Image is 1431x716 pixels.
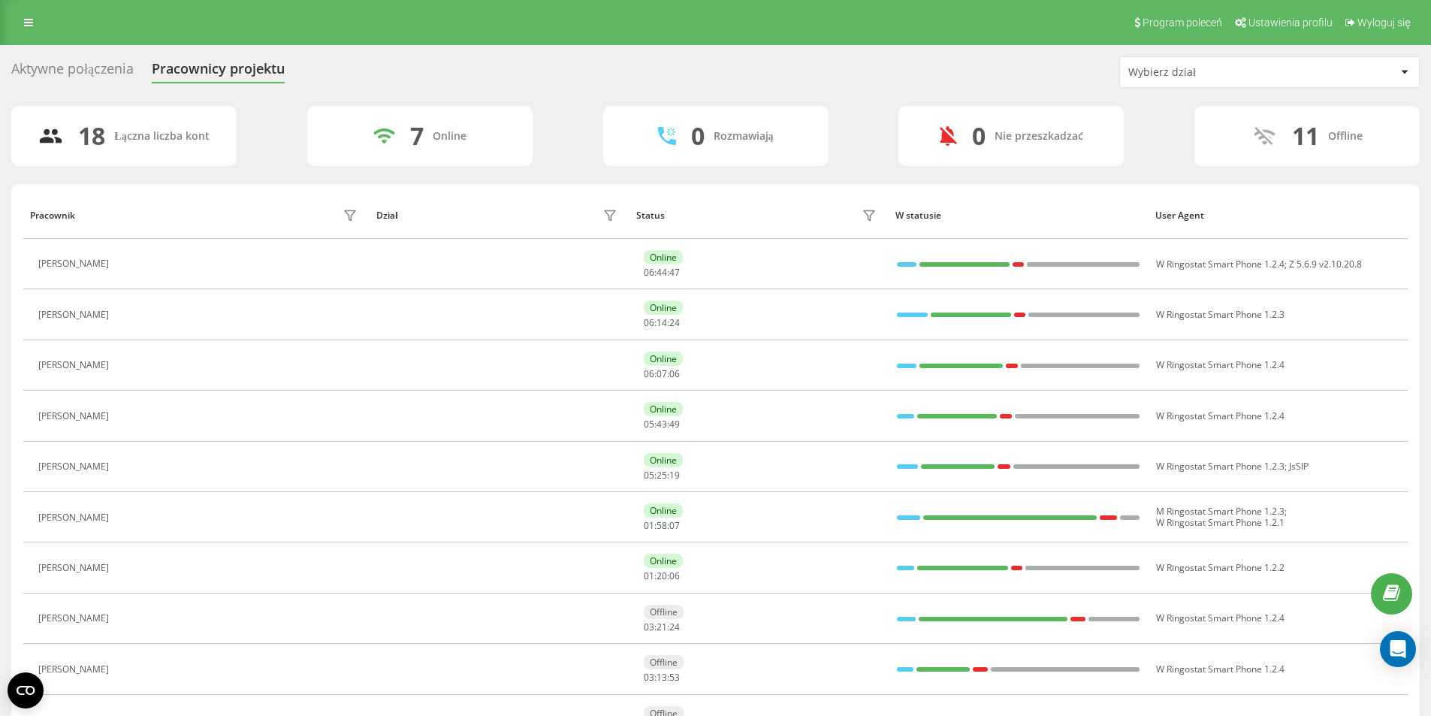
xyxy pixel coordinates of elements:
div: 7 [410,122,424,150]
div: : : [644,318,680,328]
div: [PERSON_NAME] [38,258,113,269]
span: Ustawienia profilu [1248,17,1333,29]
span: 43 [657,418,667,431]
div: : : [644,571,680,582]
span: 03 [644,621,654,633]
span: 06 [644,367,654,380]
span: 06 [669,569,680,582]
span: W Ringostat Smart Phone 1.2.4 [1156,663,1285,675]
div: Online [644,554,683,568]
span: Program poleceń [1143,17,1222,29]
span: Wyloguj się [1357,17,1411,29]
div: [PERSON_NAME] [38,563,113,573]
span: 19 [669,469,680,482]
span: 21 [657,621,667,633]
span: 14 [657,316,667,329]
span: 53 [669,671,680,684]
span: 05 [644,469,654,482]
div: [PERSON_NAME] [38,664,113,675]
div: : : [644,369,680,379]
span: 47 [669,266,680,279]
span: 07 [657,367,667,380]
span: 01 [644,569,654,582]
span: 58 [657,519,667,532]
div: Online [433,130,466,143]
span: 05 [644,418,654,431]
div: Łączna liczba kont [114,130,209,143]
span: W Ringostat Smart Phone 1.2.3 [1156,460,1285,473]
div: Nie przeszkadzać [995,130,1083,143]
div: Online [644,503,683,518]
div: [PERSON_NAME] [38,512,113,523]
div: [PERSON_NAME] [38,411,113,421]
div: Online [644,453,683,467]
div: Aktywne połączenia [11,61,134,84]
span: 24 [669,621,680,633]
div: 18 [78,122,105,150]
div: 0 [691,122,705,150]
div: Pracownik [30,210,75,221]
span: JsSIP [1289,460,1309,473]
div: : : [644,419,680,430]
div: Offline [1328,130,1363,143]
div: Offline [644,605,684,619]
div: Open Intercom Messenger [1380,631,1416,667]
div: : : [644,521,680,531]
span: 06 [644,266,654,279]
div: Online [644,250,683,264]
span: W Ringostat Smart Phone 1.2.4 [1156,612,1285,624]
button: Open CMP widget [8,672,44,708]
span: 06 [644,316,654,329]
div: : : [644,622,680,633]
span: W Ringostat Smart Phone 1.2.3 [1156,308,1285,321]
span: 44 [657,266,667,279]
span: M Ringostat Smart Phone 1.2.3 [1156,505,1285,518]
div: Status [636,210,665,221]
span: Z 5.6.9 v2.10.20.8 [1289,258,1362,270]
div: 11 [1292,122,1319,150]
span: 24 [669,316,680,329]
div: W statusie [895,210,1141,221]
div: Online [644,301,683,315]
span: 01 [644,519,654,532]
span: 06 [669,367,680,380]
div: Dział [376,210,397,221]
span: 03 [644,671,654,684]
div: : : [644,267,680,278]
div: Pracownicy projektu [152,61,285,84]
div: User Agent [1155,210,1401,221]
div: [PERSON_NAME] [38,310,113,320]
span: 07 [669,519,680,532]
div: [PERSON_NAME] [38,360,113,370]
span: W Ringostat Smart Phone 1.2.1 [1156,516,1285,529]
span: 13 [657,671,667,684]
div: : : [644,672,680,683]
span: 25 [657,469,667,482]
div: Offline [644,655,684,669]
span: W Ringostat Smart Phone 1.2.4 [1156,409,1285,422]
div: Wybierz dział [1128,66,1308,79]
span: 49 [669,418,680,431]
div: Online [644,402,683,416]
div: Online [644,352,683,366]
div: 0 [972,122,986,150]
span: W Ringostat Smart Phone 1.2.4 [1156,258,1285,270]
div: : : [644,470,680,481]
div: [PERSON_NAME] [38,613,113,624]
span: 20 [657,569,667,582]
span: W Ringostat Smart Phone 1.2.2 [1156,561,1285,574]
span: W Ringostat Smart Phone 1.2.4 [1156,358,1285,371]
div: [PERSON_NAME] [38,461,113,472]
div: Rozmawiają [714,130,774,143]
